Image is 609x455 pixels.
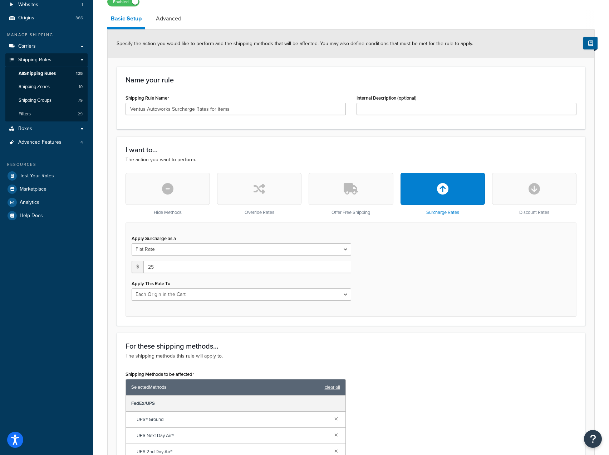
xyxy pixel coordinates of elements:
span: All Shipping Rules [19,71,56,77]
span: Carriers [18,43,36,49]
span: 79 [78,97,83,104]
span: Boxes [18,126,32,132]
a: Carriers [5,40,88,53]
li: Filters [5,107,88,121]
span: 125 [76,71,83,77]
li: Advanced Features [5,136,88,149]
span: Analytics [20,200,39,206]
a: Boxes [5,122,88,135]
span: 366 [75,15,83,21]
p: The shipping methods this rule will apply to. [126,352,576,360]
p: The action you want to perform. [126,156,576,164]
div: Offer Free Shipping [309,173,393,215]
span: 4 [80,139,83,145]
span: UPS® Ground [137,415,329,425]
label: Apply Surcharge as a [132,236,176,241]
a: Test Your Rates [5,169,88,182]
a: Shipping Rules [5,53,88,67]
span: 1 [82,2,83,8]
div: Resources [5,162,88,168]
div: Override Rates [217,173,301,215]
span: Help Docs [20,213,43,219]
span: UPS Next Day Air® [137,431,329,441]
li: Origins [5,11,88,25]
a: Analytics [5,196,88,209]
label: Shipping Methods to be affected [126,372,194,377]
span: $ [132,261,143,273]
li: Shipping Rules [5,53,88,121]
span: Shipping Zones [19,84,50,90]
a: AllShipping Rules125 [5,67,88,80]
a: Origins366 [5,11,88,25]
a: Shipping Zones10 [5,80,88,94]
span: Shipping Rules [18,57,51,63]
a: Advanced Features4 [5,136,88,149]
a: Basic Setup [107,10,145,29]
button: Open Resource Center [584,430,602,448]
div: FedEx/UPS [126,396,345,412]
h3: Name your rule [126,76,576,84]
a: Shipping Groups79 [5,94,88,107]
div: Surcharge Rates [401,173,485,215]
span: 29 [78,111,83,117]
label: Shipping Rule Name [126,95,169,101]
a: Help Docs [5,209,88,222]
span: Shipping Groups [19,97,51,104]
li: Shipping Groups [5,94,88,107]
span: Filters [19,111,31,117]
a: clear all [325,382,340,392]
h3: For these shipping methods... [126,342,576,350]
span: Test Your Rates [20,173,54,179]
h3: I want to... [126,146,576,154]
span: Selected Methods [131,382,321,392]
span: Specify the action you would like to perform and the shipping methods that will be affected. You ... [117,40,473,47]
a: Advanced [152,10,185,27]
button: Show Help Docs [583,37,598,49]
a: Filters29 [5,107,88,121]
div: Hide Methods [126,173,210,215]
span: Advanced Features [18,139,62,145]
li: Shipping Zones [5,80,88,94]
a: Marketplace [5,183,88,196]
span: 10 [79,84,83,90]
span: Websites [18,2,38,8]
span: Origins [18,15,34,21]
div: Manage Shipping [5,32,88,38]
label: Apply This Rate To [132,281,170,286]
div: Discount Rates [492,173,576,215]
span: Marketplace [20,186,46,192]
label: Internal Description (optional) [357,95,417,101]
